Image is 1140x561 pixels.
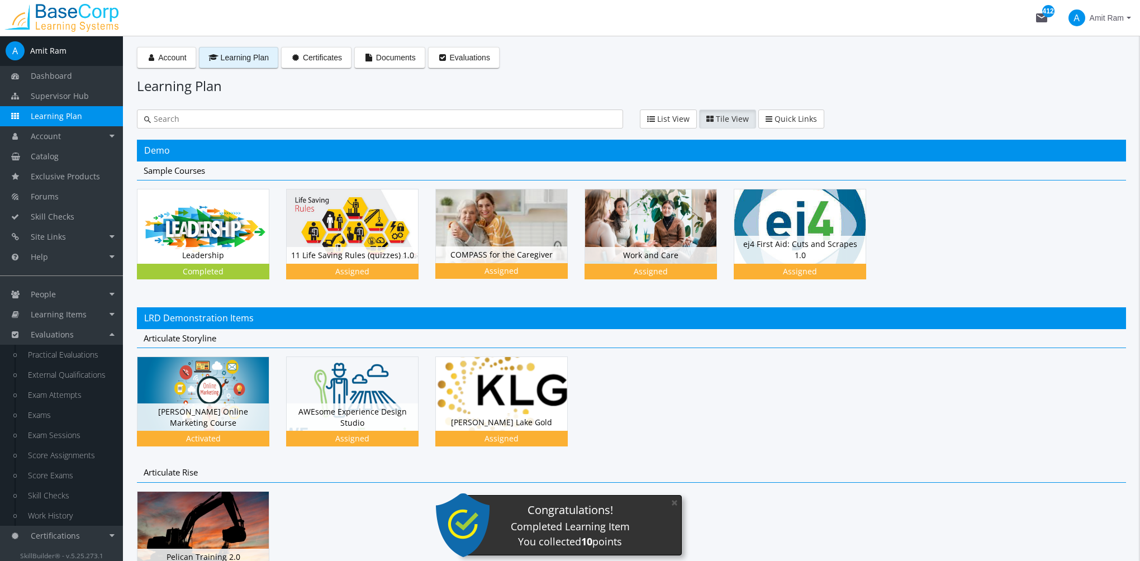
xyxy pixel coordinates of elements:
[17,365,123,385] a: External Qualifications
[137,356,286,463] div: [PERSON_NAME] Online Marketing Course
[775,113,817,124] span: Quick Links
[17,506,123,526] a: Work History
[581,535,592,548] strong: 10
[716,113,749,124] span: Tile View
[287,247,418,264] div: 11 Life Saving Rules (quizzes) 1.0
[585,247,716,264] div: Work and Care
[30,45,66,56] div: Amit Ram
[137,47,196,68] button: Account
[17,405,123,425] a: Exams
[428,47,500,68] button: Evaluations
[288,266,416,277] div: Assigned
[736,266,864,277] div: Assigned
[459,520,681,534] div: Completed Learning Item
[354,47,425,68] button: Documents
[31,191,59,202] span: Forums
[287,403,418,431] div: AWEsome Experience Design Studio
[438,54,448,61] i: Evaluations
[144,332,216,344] span: Articulate Storyline
[31,131,61,141] span: Account
[6,41,25,60] span: A
[144,312,254,324] span: LRD Demonstration Items
[221,53,269,62] span: Learning Plan
[364,54,374,61] i: Documents
[139,266,267,277] div: Completed
[459,535,681,549] div: You collected points
[288,433,416,444] div: Assigned
[585,189,734,296] div: Work and Care
[431,493,495,557] img: PracticalEvaluation_Large.png
[199,47,278,68] button: Learning Plan
[438,433,566,444] div: Assigned
[31,329,74,340] span: Evaluations
[17,345,123,365] a: Practical Evaluations
[587,266,715,277] div: Assigned
[436,246,567,263] div: COMPASS for the Caregiver
[291,54,301,61] i: Certificates
[146,54,156,61] i: Account
[144,144,170,156] span: Demo
[137,77,1126,96] h1: Learning Plan
[31,111,82,121] span: Learning Plan
[1068,9,1085,26] span: A
[281,47,351,68] button: Certificates
[31,231,66,242] span: Site Links
[435,189,585,296] div: COMPASS for the Caregiver
[31,309,87,320] span: Learning Items
[144,467,198,478] span: Articulate Rise
[31,530,80,541] span: Certifications
[31,171,100,182] span: Exclusive Products
[139,433,267,444] div: Activated
[137,189,286,296] div: Leadership
[31,70,72,81] span: Dashboard
[435,356,585,463] div: [PERSON_NAME] Lake Gold
[666,491,683,514] button: ×
[17,465,123,486] a: Score Exams
[438,265,566,277] div: Assigned
[1090,8,1124,28] span: Amit Ram
[158,53,187,62] span: Account
[286,356,435,463] div: AWEsome Experience Design Studio
[450,53,490,62] span: Evaluations
[436,414,567,431] div: [PERSON_NAME] Lake Gold
[20,551,103,560] small: SkillBuilder® - v.5.25.273.1
[17,445,123,465] a: Score Assignments
[376,53,416,62] span: Documents
[137,403,269,431] div: [PERSON_NAME] Online Marketing Course
[286,189,435,296] div: 11 Life Saving Rules (quizzes) 1.0
[31,151,59,161] span: Catalog
[151,113,616,125] input: Search
[144,165,205,176] span: Sample Courses
[17,425,123,445] a: Exam Sessions
[137,247,269,264] div: Leadership
[734,189,883,296] div: ej4 First Aid: Cuts and Scrapes 1.0
[31,91,89,101] span: Supervisor Hub
[1035,11,1048,25] mat-icon: mail
[303,53,342,62] span: Certificates
[208,54,218,61] i: Learning Plan
[17,385,123,405] a: Exam Attempts
[17,486,123,506] a: Skill Checks
[31,211,74,222] span: Skill Checks
[657,113,690,124] span: List View
[459,502,681,519] div: Congratulations!
[31,251,48,262] span: Help
[31,289,56,299] span: People
[734,236,866,263] div: ej4 First Aid: Cuts and Scrapes 1.0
